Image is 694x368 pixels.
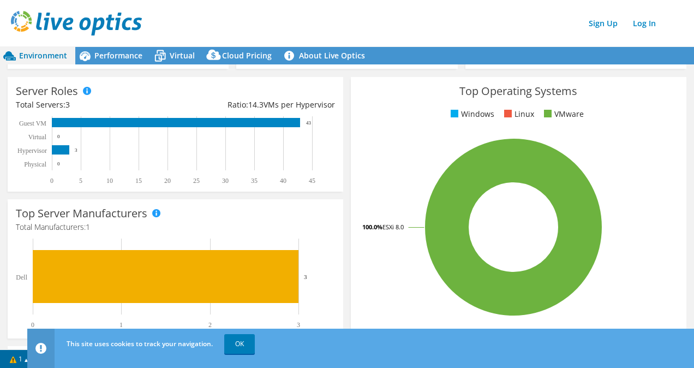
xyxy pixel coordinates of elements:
[16,221,335,233] h4: Total Manufacturers:
[19,120,46,127] text: Guest VM
[362,223,382,231] tspan: 100.0%
[251,177,258,185] text: 35
[24,161,46,168] text: Physical
[309,177,315,185] text: 45
[50,177,53,185] text: 0
[175,99,334,111] div: Ratio: VMs per Hypervisor
[57,134,60,139] text: 0
[67,339,213,348] span: This site uses cookies to track your navigation.
[306,120,312,126] text: 43
[382,223,404,231] tspan: ESXi 8.0
[280,47,373,64] a: About Live Optics
[280,177,286,185] text: 40
[16,274,27,281] text: Dell
[297,321,300,329] text: 3
[501,108,534,120] li: Linux
[16,85,78,97] h3: Server Roles
[222,50,272,61] span: Cloud Pricing
[304,274,307,280] text: 3
[75,147,77,153] text: 3
[222,177,229,185] text: 30
[208,321,212,329] text: 2
[583,15,623,31] a: Sign Up
[2,352,36,366] a: 1
[106,177,113,185] text: 10
[16,99,175,111] div: Total Servers:
[627,15,661,31] a: Log In
[119,321,123,329] text: 1
[359,85,678,97] h3: Top Operating Systems
[16,207,147,219] h3: Top Server Manufacturers
[193,177,200,185] text: 25
[224,334,255,354] a: OK
[170,50,195,61] span: Virtual
[164,177,171,185] text: 20
[94,50,142,61] span: Performance
[11,11,142,35] img: live_optics_svg.svg
[448,108,494,120] li: Windows
[19,50,67,61] span: Environment
[28,133,47,141] text: Virtual
[57,161,60,167] text: 0
[135,177,142,185] text: 15
[541,108,584,120] li: VMware
[79,177,82,185] text: 5
[17,147,47,155] text: Hypervisor
[65,99,70,110] span: 3
[248,99,264,110] span: 14.3
[86,222,90,232] span: 1
[31,321,34,329] text: 0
